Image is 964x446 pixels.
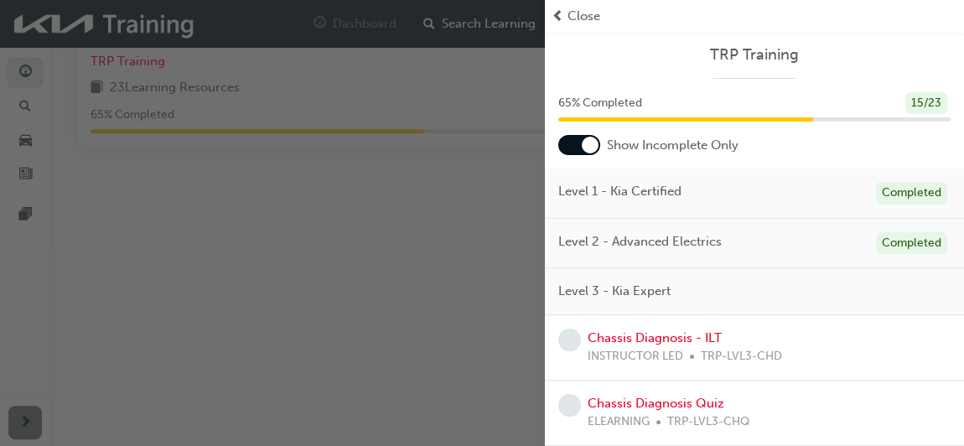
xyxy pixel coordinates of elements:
[568,7,600,26] span: Close
[667,412,749,432] span: TRP-LVL3-CHQ
[905,92,947,115] div: 15 / 23
[552,7,564,26] span: prev-icon
[558,45,951,65] a: TRP Training
[876,232,947,255] div: Completed
[588,396,724,411] a: Chassis Diagnosis Quiz
[588,330,722,345] a: Chassis Diagnosis - ILT
[701,347,782,366] span: TRP-LVL3-CHD
[607,136,739,155] span: Show Incomplete Only
[558,394,581,417] span: learningRecordVerb_NONE-icon
[558,182,682,201] span: Level 1 - Kia Certified
[588,347,683,366] span: INSTRUCTOR LED
[558,329,581,351] span: learningRecordVerb_NONE-icon
[558,282,671,301] span: Level 3 - Kia Expert
[876,182,947,205] div: Completed
[558,94,642,113] span: 65 % Completed
[558,232,722,252] span: Level 2 - Advanced Electrics
[588,412,650,432] span: ELEARNING
[552,7,957,26] button: prev-iconClose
